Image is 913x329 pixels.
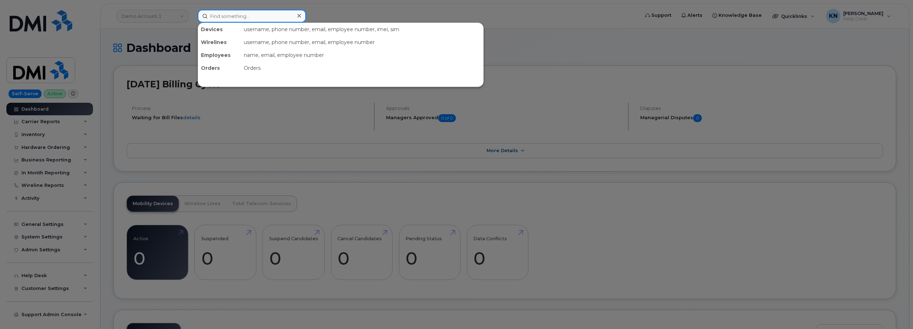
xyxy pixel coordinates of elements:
[198,62,241,74] div: Orders
[241,49,483,62] div: name, email, employee number
[241,62,483,74] div: Orders
[241,36,483,49] div: username, phone number, email, employee number
[198,49,241,62] div: Employees
[198,36,241,49] div: Wirelines
[241,23,483,36] div: username, phone number, email, employee number, imei, sim
[198,23,241,36] div: Devices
